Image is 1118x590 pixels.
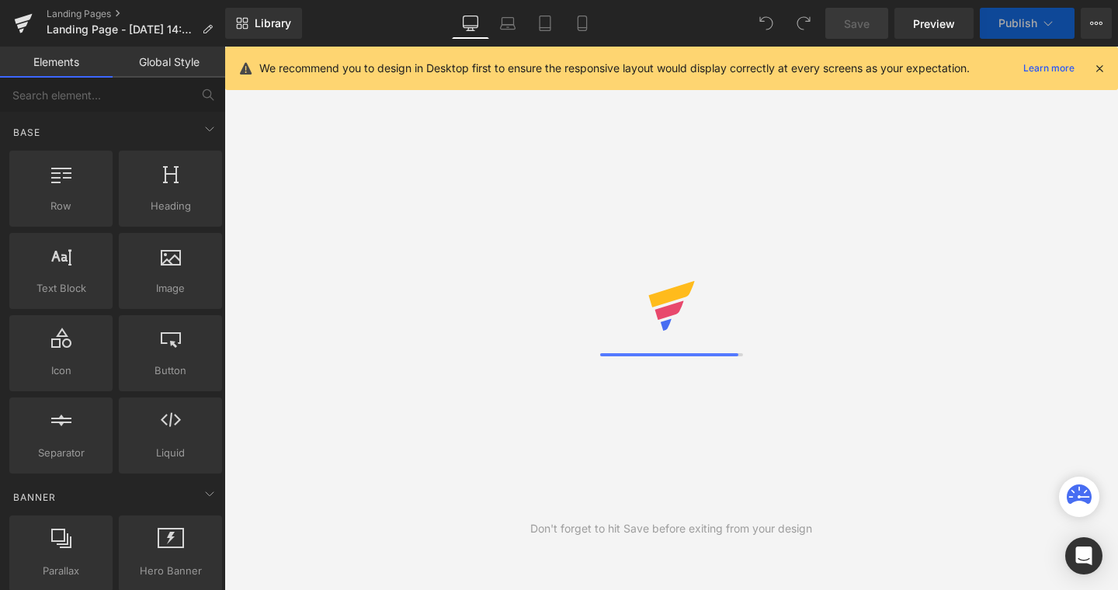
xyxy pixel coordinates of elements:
[123,363,217,379] span: Button
[47,23,196,36] span: Landing Page - [DATE] 14:02:15
[123,280,217,297] span: Image
[489,8,526,39] a: Laptop
[844,16,870,32] span: Save
[123,198,217,214] span: Heading
[14,445,108,461] span: Separator
[14,363,108,379] span: Icon
[1065,537,1102,574] div: Open Intercom Messenger
[255,16,291,30] span: Library
[12,125,42,140] span: Base
[751,8,782,39] button: Undo
[113,47,225,78] a: Global Style
[47,8,225,20] a: Landing Pages
[123,445,217,461] span: Liquid
[788,8,819,39] button: Redo
[452,8,489,39] a: Desktop
[123,563,217,579] span: Hero Banner
[980,8,1075,39] button: Publish
[1017,59,1081,78] a: Learn more
[1081,8,1112,39] button: More
[14,198,108,214] span: Row
[14,563,108,579] span: Parallax
[564,8,601,39] a: Mobile
[913,16,955,32] span: Preview
[894,8,974,39] a: Preview
[12,490,57,505] span: Banner
[998,17,1037,29] span: Publish
[530,520,812,537] div: Don't forget to hit Save before exiting from your design
[225,8,302,39] a: New Library
[259,60,970,77] p: We recommend you to design in Desktop first to ensure the responsive layout would display correct...
[526,8,564,39] a: Tablet
[14,280,108,297] span: Text Block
